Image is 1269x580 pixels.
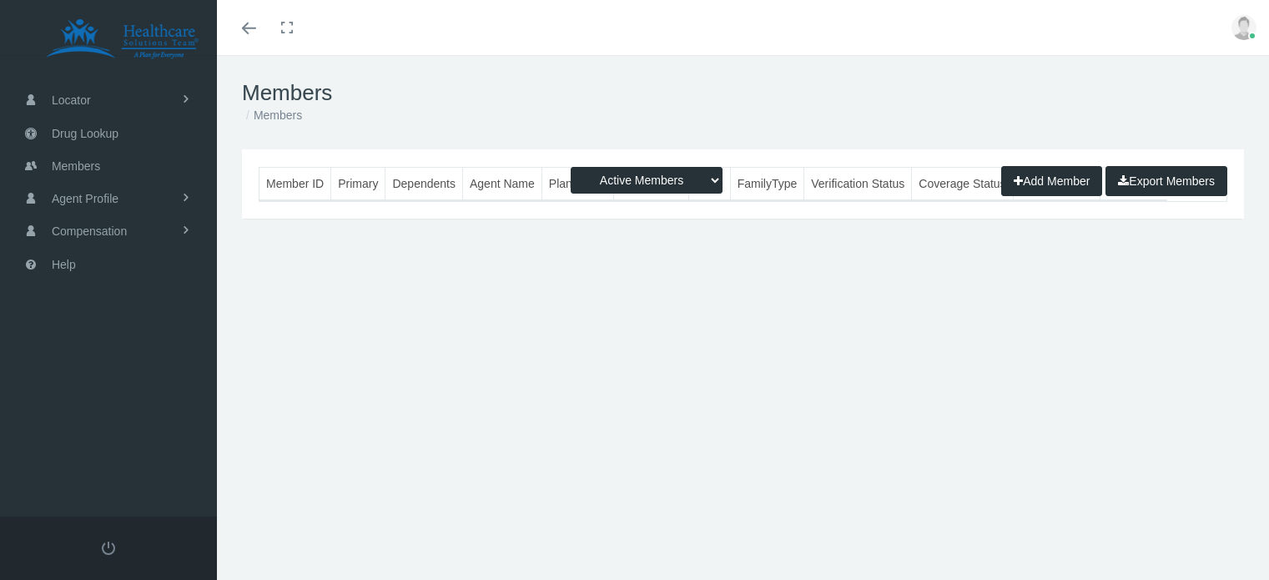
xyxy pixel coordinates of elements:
[462,168,541,200] th: Agent Name
[242,106,302,124] li: Members
[730,168,804,200] th: FamilyType
[52,249,76,280] span: Help
[52,84,91,116] span: Locator
[912,168,1013,200] th: Coverage Status
[541,168,613,200] th: Plan Name
[52,215,127,247] span: Compensation
[1231,15,1256,40] img: user-placeholder.jpg
[804,168,912,200] th: Verification Status
[259,168,331,200] th: Member ID
[22,18,222,60] img: HEALTHCARE SOLUTIONS TEAM, LLC
[242,80,1244,106] h1: Members
[52,118,118,149] span: Drug Lookup
[1105,166,1227,196] button: Export Members
[52,183,118,214] span: Agent Profile
[331,168,385,200] th: Primary
[52,150,100,182] span: Members
[385,168,463,200] th: Dependents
